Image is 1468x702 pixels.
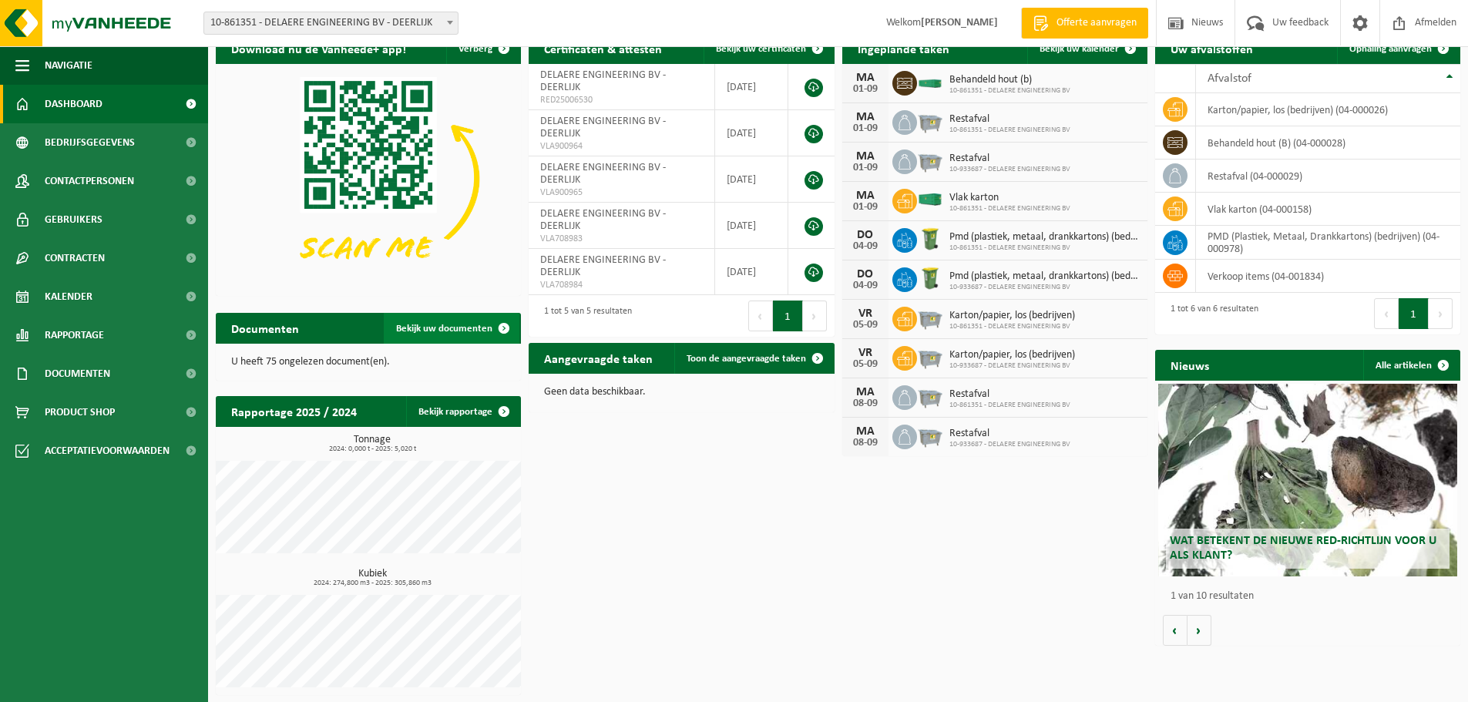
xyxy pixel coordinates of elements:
div: DO [850,268,881,280]
td: [DATE] [715,64,789,110]
td: [DATE] [715,156,789,203]
span: 10-933687 - DELAERE ENGINEERING BV [949,165,1070,174]
div: 01-09 [850,202,881,213]
span: Documenten [45,354,110,393]
td: vlak karton (04-000158) [1196,193,1460,226]
div: VR [850,347,881,359]
p: 1 van 10 resultaten [1171,591,1453,602]
div: 01-09 [850,84,881,95]
h2: Certificaten & attesten [529,33,677,63]
div: 01-09 [850,163,881,173]
button: Previous [1374,298,1399,329]
span: Wat betekent de nieuwe RED-richtlijn voor u als klant? [1170,535,1436,562]
span: Gebruikers [45,200,102,239]
div: MA [850,111,881,123]
span: Dashboard [45,85,102,123]
span: Contactpersonen [45,162,134,200]
span: Acceptatievoorwaarden [45,432,170,470]
a: Bekijk uw kalender [1027,33,1146,64]
div: 1 tot 6 van 6 resultaten [1163,297,1258,331]
button: Vorige [1163,615,1188,646]
button: Previous [748,301,773,331]
span: Bedrijfsgegevens [45,123,135,162]
span: Restafval [949,113,1070,126]
strong: [PERSON_NAME] [921,17,998,29]
button: 1 [773,301,803,331]
div: DO [850,229,881,241]
span: Restafval [949,153,1070,165]
td: [DATE] [715,110,789,156]
span: 10-933687 - DELAERE ENGINEERING BV [949,361,1075,371]
span: Product Shop [45,393,115,432]
span: Behandeld hout (b) [949,74,1070,86]
div: 05-09 [850,359,881,370]
span: Offerte aanvragen [1053,15,1140,31]
img: WB-2500-GAL-GY-01 [917,108,943,134]
td: karton/papier, los (bedrijven) (04-000026) [1196,93,1460,126]
td: [DATE] [715,249,789,295]
span: Bekijk uw documenten [396,324,492,334]
span: DELAERE ENGINEERING BV - DEERLIJK [540,69,666,93]
span: Restafval [949,388,1070,401]
span: Pmd (plastiek, metaal, drankkartons) (bedrijven) [949,270,1140,283]
span: DELAERE ENGINEERING BV - DEERLIJK [540,116,666,139]
span: Karton/papier, los (bedrijven) [949,349,1075,361]
h2: Nieuws [1155,350,1224,380]
h3: Tonnage [223,435,521,453]
span: 10-861351 - DELAERE ENGINEERING BV [949,244,1140,253]
a: Alle artikelen [1363,350,1459,381]
span: VLA900965 [540,186,703,199]
button: 1 [1399,298,1429,329]
div: 05-09 [850,320,881,331]
span: Karton/papier, los (bedrijven) [949,310,1075,322]
a: Bekijk uw documenten [384,313,519,344]
img: HK-XC-20-GN-00 [917,75,943,89]
img: Download de VHEPlus App [216,64,521,293]
button: Verberg [446,33,519,64]
a: Offerte aanvragen [1021,8,1148,39]
span: 2024: 0,000 t - 2025: 5,020 t [223,445,521,453]
img: WB-2500-GAL-GY-01 [917,147,943,173]
span: DELAERE ENGINEERING BV - DEERLIJK [540,208,666,232]
span: 10-933687 - DELAERE ENGINEERING BV [949,283,1140,292]
h2: Download nu de Vanheede+ app! [216,33,422,63]
span: 10-861351 - DELAERE ENGINEERING BV [949,322,1075,331]
td: [DATE] [715,203,789,249]
span: 10-861351 - DELAERE ENGINEERING BV [949,126,1070,135]
span: Bekijk uw certificaten [716,44,806,54]
div: MA [850,425,881,438]
a: Bekijk rapportage [406,396,519,427]
h2: Rapportage 2025 / 2024 [216,396,372,426]
span: Afvalstof [1208,72,1251,85]
button: Volgende [1188,615,1211,646]
span: 10-861351 - DELAERE ENGINEERING BV - DEERLIJK [203,12,459,35]
img: WB-0240-HPE-GN-50 [917,265,943,291]
span: Rapportage [45,316,104,354]
span: Toon de aangevraagde taken [687,354,806,364]
span: Kalender [45,277,92,316]
span: 10-861351 - DELAERE ENGINEERING BV [949,401,1070,410]
span: Vlak karton [949,192,1070,204]
img: WB-2500-GAL-GY-01 [917,422,943,448]
h2: Uw afvalstoffen [1155,33,1268,63]
span: Navigatie [45,46,92,85]
a: Toon de aangevraagde taken [674,343,833,374]
a: Wat betekent de nieuwe RED-richtlijn voor u als klant? [1158,384,1457,576]
img: WB-2500-GAL-GY-01 [917,344,943,370]
span: Verberg [459,44,492,54]
td: PMD (Plastiek, Metaal, Drankkartons) (bedrijven) (04-000978) [1196,226,1460,260]
div: 04-09 [850,280,881,291]
span: 10-861351 - DELAERE ENGINEERING BV [949,204,1070,213]
img: WB-0240-HPE-GN-50 [917,226,943,252]
span: 10-861351 - DELAERE ENGINEERING BV - DEERLIJK [204,12,458,34]
span: Bekijk uw kalender [1040,44,1119,54]
div: 01-09 [850,123,881,134]
div: MA [850,386,881,398]
span: Restafval [949,428,1070,440]
span: 10-861351 - DELAERE ENGINEERING BV [949,86,1070,96]
span: VLA708983 [540,233,703,245]
td: restafval (04-000029) [1196,160,1460,193]
img: WB-2500-GAL-GY-01 [917,304,943,331]
a: Bekijk uw certificaten [704,33,833,64]
td: verkoop items (04-001834) [1196,260,1460,293]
